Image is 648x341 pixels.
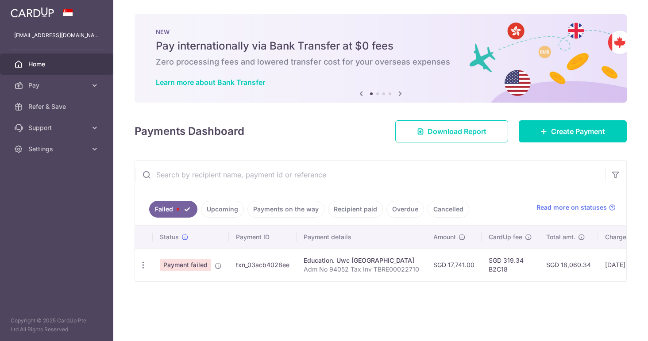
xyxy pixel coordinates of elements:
th: Payment details [297,226,426,249]
a: Failed [149,201,197,218]
span: CardUp fee [489,233,522,241]
a: Create Payment [519,120,627,142]
div: Education. Uwc [GEOGRAPHIC_DATA] [304,256,419,265]
span: Payment failed [160,259,211,271]
span: Total amt. [546,233,575,241]
span: Charge date [605,233,641,241]
td: SGD 319.34 B2C18 [482,249,539,281]
p: Adm No 94052 Tax Inv TBRE00022710 [304,265,419,274]
span: Download Report [428,126,486,137]
p: NEW [156,28,606,35]
img: CardUp [11,7,54,18]
input: Search by recipient name, payment id or reference [135,161,605,189]
a: Recipient paid [328,201,383,218]
a: Upcoming [201,201,244,218]
a: Payments on the way [247,201,324,218]
a: Overdue [386,201,424,218]
h5: Pay internationally via Bank Transfer at $0 fees [156,39,606,53]
a: Read more on statuses [536,203,616,212]
span: Support [28,123,87,132]
span: Amount [433,233,456,241]
span: Read more on statuses [536,203,607,212]
td: txn_03acb4028ee [229,249,297,281]
span: Refer & Save [28,102,87,111]
a: Learn more about Bank Transfer [156,78,265,87]
h4: Payments Dashboard [135,123,244,139]
td: SGD 17,741.00 [426,249,482,281]
a: Download Report [395,120,508,142]
span: Home [28,60,87,69]
span: Settings [28,145,87,153]
img: Bank transfer banner [135,14,627,103]
span: Status [160,233,179,241]
span: Pay [28,81,87,90]
a: Cancelled [428,201,469,218]
p: [EMAIL_ADDRESS][DOMAIN_NAME] [14,31,99,40]
th: Payment ID [229,226,297,249]
td: SGD 18,060.34 [539,249,598,281]
h6: Zero processing fees and lowered transfer cost for your overseas expenses [156,57,606,67]
span: Create Payment [551,126,605,137]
